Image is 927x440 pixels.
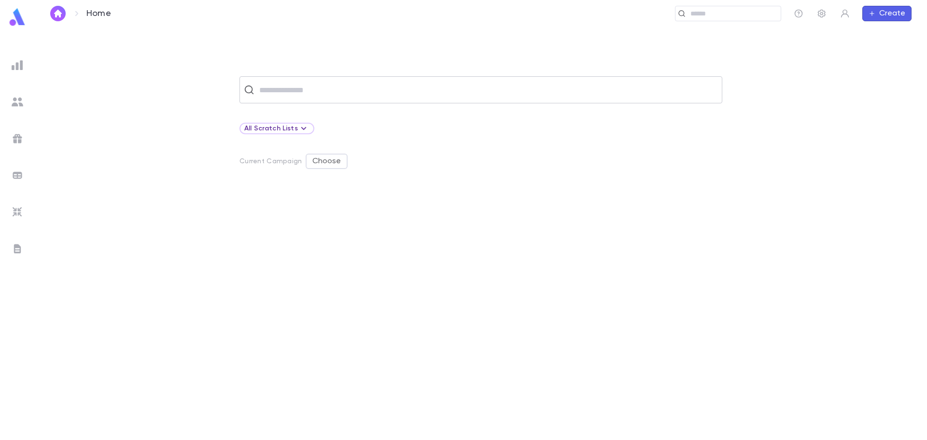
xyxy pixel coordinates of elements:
img: logo [8,8,27,27]
img: reports_grey.c525e4749d1bce6a11f5fe2a8de1b229.svg [12,59,23,71]
img: students_grey.60c7aba0da46da39d6d829b817ac14fc.svg [12,96,23,108]
img: imports_grey.530a8a0e642e233f2baf0ef88e8c9fcb.svg [12,206,23,218]
img: letters_grey.7941b92b52307dd3b8a917253454ce1c.svg [12,243,23,255]
p: Home [86,8,111,19]
div: All Scratch Lists [239,123,314,134]
img: home_white.a664292cf8c1dea59945f0da9f25487c.svg [52,10,64,17]
button: Create [862,6,912,21]
p: Current Campaign [239,157,302,165]
div: All Scratch Lists [244,123,309,134]
img: campaigns_grey.99e729a5f7ee94e3726e6486bddda8f1.svg [12,133,23,144]
button: Choose [306,154,348,169]
img: batches_grey.339ca447c9d9533ef1741baa751efc33.svg [12,170,23,181]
